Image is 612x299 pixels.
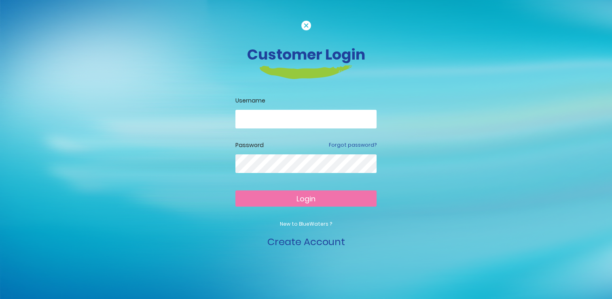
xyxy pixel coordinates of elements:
[329,141,377,149] a: Forgot password?
[296,194,316,204] span: Login
[301,21,311,30] img: cancel
[235,220,377,228] p: New to BlueWaters ?
[235,96,377,105] label: Username
[235,141,264,149] label: Password
[267,235,345,248] a: Create Account
[260,65,352,79] img: login-heading-border.png
[235,190,377,207] button: Login
[82,46,531,63] h3: Customer Login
